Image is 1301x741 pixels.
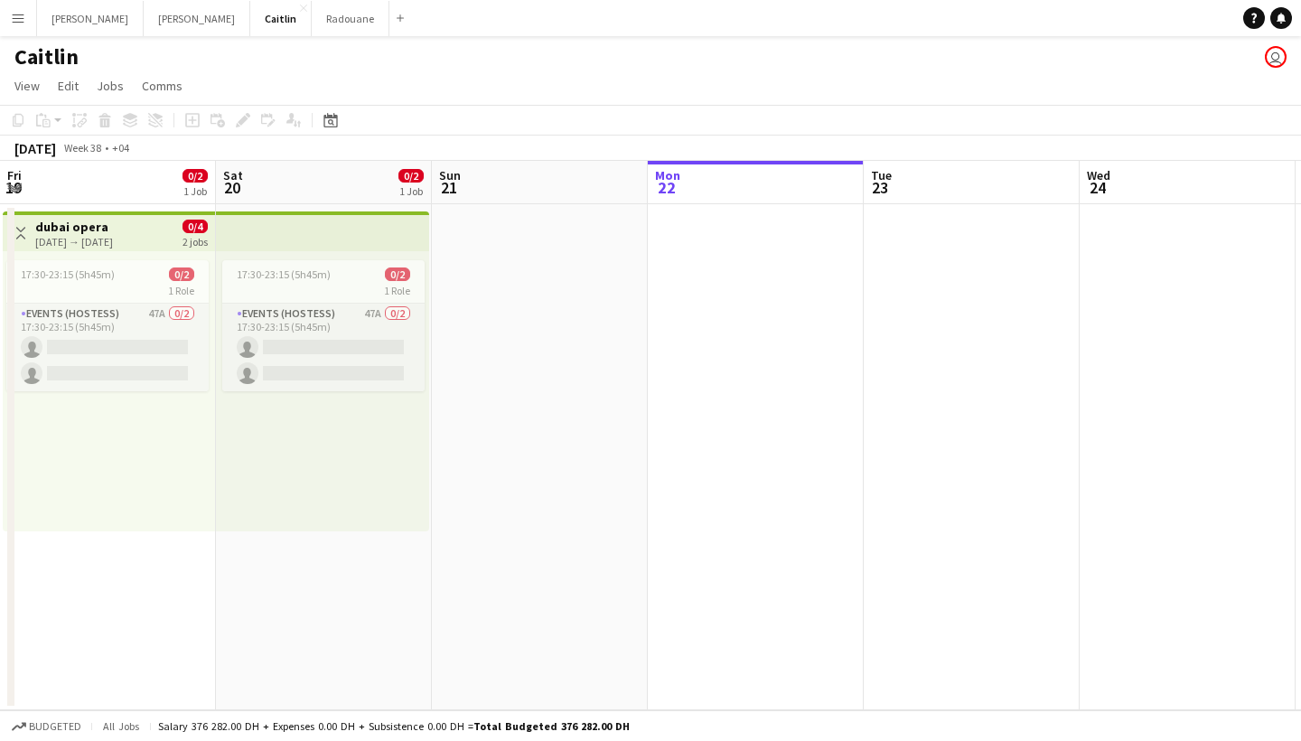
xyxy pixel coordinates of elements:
span: 23 [868,177,892,198]
button: Budgeted [9,717,84,736]
span: 22 [652,177,680,198]
div: [DATE] [14,139,56,157]
button: Radouane [312,1,389,36]
span: 0/2 [169,267,194,281]
app-card-role: Events (Hostess)47A0/217:30-23:15 (5h45m) [222,304,425,391]
div: 2 jobs [183,233,208,249]
a: View [7,74,47,98]
span: Mon [655,167,680,183]
span: 20 [220,177,243,198]
button: [PERSON_NAME] [37,1,144,36]
span: 24 [1084,177,1110,198]
app-job-card: 17:30-23:15 (5h45m)0/21 RoleEvents (Hostess)47A0/217:30-23:15 (5h45m) [222,260,425,391]
div: 1 Job [399,184,423,198]
span: 0/4 [183,220,208,233]
app-user-avatar: Caitlin Aldendorff [1265,46,1287,68]
span: 21 [436,177,461,198]
div: 1 Job [183,184,207,198]
button: [PERSON_NAME] [144,1,250,36]
span: View [14,78,40,94]
span: Sat [223,167,243,183]
a: Edit [51,74,86,98]
div: Salary 376 282.00 DH + Expenses 0.00 DH + Subsistence 0.00 DH = [158,719,630,733]
span: Comms [142,78,183,94]
a: Jobs [89,74,131,98]
span: Wed [1087,167,1110,183]
span: Budgeted [29,720,81,733]
span: Tue [871,167,892,183]
h3: dubai opera [35,219,113,235]
div: [DATE] → [DATE] [35,235,113,249]
span: 1 Role [384,284,410,297]
span: Sun [439,167,461,183]
h1: Caitlin [14,43,79,70]
span: Edit [58,78,79,94]
span: 0/2 [183,169,208,183]
span: 0/2 [398,169,424,183]
span: Total Budgeted 376 282.00 DH [473,719,630,733]
span: Fri [7,167,22,183]
span: 17:30-23:15 (5h45m) [21,267,115,281]
span: 0/2 [385,267,410,281]
button: Caitlin [250,1,312,36]
a: Comms [135,74,190,98]
span: 19 [5,177,22,198]
div: +04 [112,141,129,155]
span: All jobs [99,719,143,733]
app-job-card: 17:30-23:15 (5h45m)0/21 RoleEvents (Hostess)47A0/217:30-23:15 (5h45m) [6,260,209,391]
span: Week 38 [60,141,105,155]
span: Jobs [97,78,124,94]
span: 1 Role [168,284,194,297]
span: 17:30-23:15 (5h45m) [237,267,331,281]
app-card-role: Events (Hostess)47A0/217:30-23:15 (5h45m) [6,304,209,391]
